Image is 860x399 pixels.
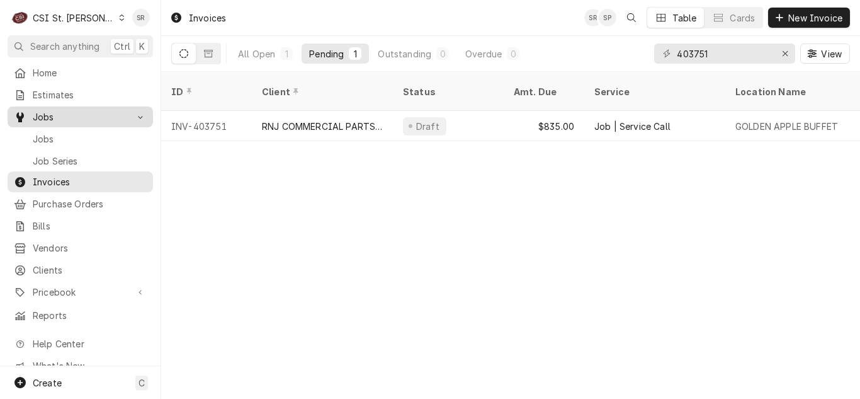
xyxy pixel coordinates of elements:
[584,9,602,26] div: Stephani Roth's Avatar
[8,260,153,280] a: Clients
[33,309,147,322] span: Reports
[33,66,147,79] span: Home
[439,47,446,61] div: 0
[238,47,275,61] div: All Open
[8,333,153,354] a: Go to Help Center
[621,8,642,28] button: Open search
[504,111,584,141] div: $835.00
[33,88,147,101] span: Estimates
[414,120,441,133] div: Draft
[33,263,147,277] span: Clients
[33,132,147,146] span: Jobs
[11,9,29,26] div: CSI St. Louis's Avatar
[171,85,239,98] div: ID
[8,356,153,376] a: Go to What's New
[818,47,844,61] span: View
[33,359,145,373] span: What's New
[33,110,128,124] span: Jobs
[8,129,153,149] a: Jobs
[8,107,153,127] a: Go to Jobs
[594,120,670,133] div: Job | Service Call
[378,47,431,61] div: Outstanding
[800,43,850,64] button: View
[8,282,153,303] a: Go to Pricebook
[403,85,491,98] div: Status
[8,305,153,326] a: Reports
[730,11,755,25] div: Cards
[735,120,838,133] div: GOLDEN APPLE BUFFET
[509,47,517,61] div: 0
[8,84,153,105] a: Estimates
[161,111,252,141] div: INV-403751
[351,47,359,61] div: 1
[33,241,147,255] span: Vendors
[8,194,153,214] a: Purchase Orders
[309,47,344,61] div: Pending
[132,9,150,26] div: SR
[768,8,850,28] button: New Invoice
[33,175,147,188] span: Invoices
[132,9,150,26] div: Stephani Roth's Avatar
[465,47,502,61] div: Overdue
[514,85,572,98] div: Amt. Due
[8,62,153,83] a: Home
[30,40,99,53] span: Search anything
[33,197,147,211] span: Purchase Orders
[114,40,130,53] span: Ctrl
[786,11,845,25] span: New Invoice
[11,9,29,26] div: C
[33,378,62,388] span: Create
[33,286,128,299] span: Pricebook
[262,120,383,133] div: RNJ COMMERCIAL PARTS LLC
[33,154,147,168] span: Job Series
[672,11,697,25] div: Table
[599,9,616,26] div: Shelley Politte's Avatar
[139,376,145,390] span: C
[594,85,713,98] div: Service
[8,216,153,236] a: Bills
[8,151,153,171] a: Job Series
[262,85,380,98] div: Client
[33,219,147,233] span: Bills
[8,238,153,258] a: Vendors
[283,47,290,61] div: 1
[139,40,145,53] span: K
[8,171,153,192] a: Invoices
[8,35,153,57] button: Search anythingCtrlK
[584,9,602,26] div: SR
[33,337,145,350] span: Help Center
[599,9,616,26] div: SP
[33,11,115,25] div: CSI St. [PERSON_NAME]
[775,43,795,64] button: Erase input
[677,43,771,64] input: Keyword search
